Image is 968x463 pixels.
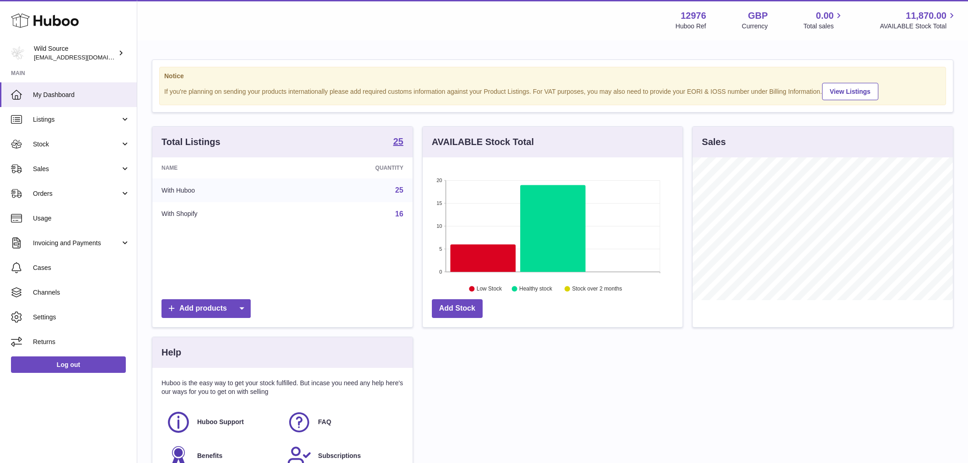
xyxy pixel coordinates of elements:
th: Name [152,157,293,178]
a: 0.00 Total sales [803,10,844,31]
text: Stock over 2 months [572,286,622,292]
text: 5 [439,246,442,252]
div: If you're planning on sending your products internationally please add required customs informati... [164,81,941,100]
text: Low Stock [477,286,502,292]
span: Usage [33,214,130,223]
a: Add products [161,299,251,318]
img: internalAdmin-12976@internal.huboo.com [11,46,25,60]
strong: 25 [393,137,403,146]
span: Channels [33,288,130,297]
span: [EMAIL_ADDRESS][DOMAIN_NAME] [34,54,134,61]
strong: GBP [748,10,768,22]
span: 0.00 [816,10,834,22]
span: Stock [33,140,120,149]
span: Invoicing and Payments [33,239,120,248]
a: Add Stock [432,299,483,318]
span: Settings [33,313,130,322]
a: FAQ [287,410,398,435]
span: Cases [33,264,130,272]
text: 15 [436,200,442,206]
span: Subscriptions [318,452,360,460]
span: FAQ [318,418,331,426]
span: Orders [33,189,120,198]
div: Currency [742,22,768,31]
h3: AVAILABLE Stock Total [432,136,534,148]
span: Returns [33,338,130,346]
a: 25 [393,137,403,148]
span: Total sales [803,22,844,31]
a: 11,870.00 AVAILABLE Stock Total [880,10,957,31]
p: Huboo is the easy way to get your stock fulfilled. But incase you need any help here's our ways f... [161,379,403,396]
a: View Listings [822,83,878,100]
strong: 12976 [681,10,706,22]
text: Healthy stock [519,286,553,292]
a: 16 [395,210,403,218]
td: With Shopify [152,202,293,226]
h3: Help [161,346,181,359]
strong: Notice [164,72,941,81]
td: With Huboo [152,178,293,202]
div: Wild Source [34,44,116,62]
span: Listings [33,115,120,124]
div: Huboo Ref [676,22,706,31]
text: 20 [436,178,442,183]
span: AVAILABLE Stock Total [880,22,957,31]
span: My Dashboard [33,91,130,99]
span: Huboo Support [197,418,244,426]
a: Log out [11,356,126,373]
span: Sales [33,165,120,173]
text: 0 [439,269,442,275]
a: Huboo Support [166,410,278,435]
h3: Total Listings [161,136,220,148]
span: 11,870.00 [906,10,946,22]
th: Quantity [293,157,413,178]
a: 25 [395,186,403,194]
h3: Sales [702,136,726,148]
span: Benefits [197,452,222,460]
text: 10 [436,223,442,229]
